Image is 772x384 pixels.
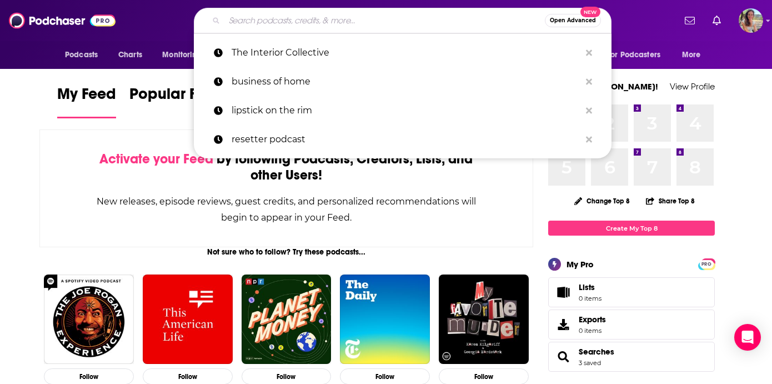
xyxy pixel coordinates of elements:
[232,96,580,125] p: lipstick on the rim
[682,47,701,63] span: More
[57,84,116,118] a: My Feed
[734,324,761,351] div: Open Intercom Messenger
[242,275,332,365] img: Planet Money
[579,347,614,357] a: Searches
[552,317,574,332] span: Exports
[57,84,116,110] span: My Feed
[96,193,477,226] div: New releases, episode reviews, guest credits, and personalized recommendations will begin to appe...
[739,8,763,33] span: Logged in as ashtonwikstrom
[739,8,763,33] img: User Profile
[567,259,594,270] div: My Pro
[9,10,116,31] img: Podchaser - Follow, Share and Rate Podcasts
[232,67,580,96] p: business of home
[194,67,611,96] a: business of home
[579,315,606,325] span: Exports
[645,190,695,212] button: Share Top 8
[65,47,98,63] span: Podcasts
[579,327,606,335] span: 0 items
[439,275,529,365] img: My Favorite Murder with Karen Kilgariff and Georgia Hardstark
[129,84,224,110] span: Popular Feed
[545,14,601,27] button: Open AdvancedNew
[680,11,699,30] a: Show notifications dropdown
[99,151,213,167] span: Activate your Feed
[700,260,713,268] a: PRO
[39,247,533,257] div: Not sure who to follow? Try these podcasts...
[579,295,601,302] span: 0 items
[154,44,216,66] button: open menu
[129,84,224,118] a: Popular Feed
[548,221,715,236] a: Create My Top 8
[548,310,715,340] a: Exports
[96,151,477,183] div: by following Podcasts, Creators, Lists, and other Users!
[232,38,580,67] p: The Interior Collective
[552,285,574,300] span: Lists
[340,275,430,365] img: The Daily
[548,342,715,372] span: Searches
[568,194,636,208] button: Change Top 8
[224,12,545,29] input: Search podcasts, credits, & more...
[143,275,233,365] img: This American Life
[674,44,715,66] button: open menu
[739,8,763,33] button: Show profile menu
[600,44,676,66] button: open menu
[232,125,580,154] p: resetter podcast
[194,125,611,154] a: resetter podcast
[552,349,574,365] a: Searches
[580,7,600,17] span: New
[194,38,611,67] a: The Interior Collective
[579,282,601,292] span: Lists
[579,282,595,292] span: Lists
[118,47,142,63] span: Charts
[194,96,611,125] a: lipstick on the rim
[607,47,660,63] span: For Podcasters
[548,277,715,307] a: Lists
[57,44,112,66] button: open menu
[44,275,134,365] img: The Joe Rogan Experience
[708,11,725,30] a: Show notifications dropdown
[162,47,202,63] span: Monitoring
[111,44,149,66] a: Charts
[700,260,713,268] span: PRO
[550,18,596,23] span: Open Advanced
[579,359,601,367] a: 3 saved
[194,8,611,33] div: Search podcasts, credits, & more...
[670,81,715,92] a: View Profile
